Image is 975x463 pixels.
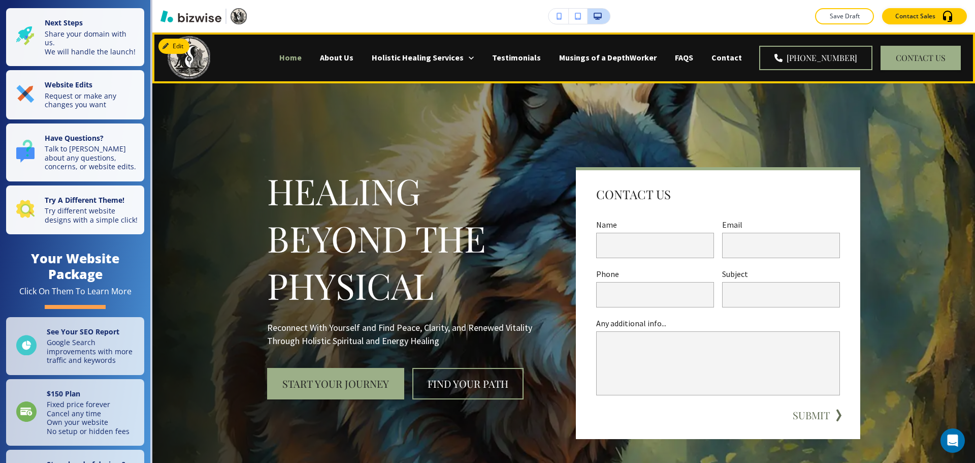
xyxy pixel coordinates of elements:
[168,36,210,79] img: Pathwalker Quantum Healing, LLC
[45,18,83,27] strong: Next Steps
[412,368,524,399] button: Find Your Path
[793,408,830,423] button: SUBMIT
[882,8,967,24] button: Contact Sales
[45,206,138,224] p: Try different website designs with a simple click!
[596,187,671,203] h4: Contact Us
[47,389,80,398] strong: $ 150 Plan
[279,52,302,64] p: Home
[267,321,551,348] p: Reconnect With Yourself and Find Peace, Clarity, and Renewed Vitality Through Holistic Spiritual ...
[6,379,144,446] a: $150 PlanFixed price foreverCancel any timeOwn your websiteNo setup or hidden fees
[722,268,840,280] p: Subject
[895,12,935,21] p: Contact Sales
[267,167,551,309] p: Healing Beyond the Physical
[596,268,714,280] p: Phone
[722,219,840,231] p: Email
[45,144,138,171] p: Talk to [PERSON_NAME] about any questions, concerns, or website edits.
[372,52,464,64] p: Holistic Healing Services
[6,8,144,66] button: Next StepsShare your domain with us.We will handle the launch!
[160,10,221,22] img: Bizwise Logo
[158,39,189,54] button: Edit
[45,195,124,205] strong: Try A Different Theme!
[675,52,693,64] p: FAQS
[596,219,714,231] p: Name
[47,338,138,365] p: Google Search improvements with more traffic and keywords
[711,52,742,64] p: Contact
[47,327,119,336] strong: See Your SEO Report
[815,8,874,24] button: Save Draft
[19,286,132,297] div: Click On Them To Learn More
[45,29,138,56] p: Share your domain with us. We will handle the launch!
[596,318,840,329] p: Any additional info...
[45,133,104,143] strong: Have Questions?
[231,8,247,24] img: Your Logo
[759,46,872,70] a: [PHONE_NUMBER]
[881,46,961,70] button: CONTACT US
[492,52,541,64] p: Testimonials
[267,368,404,399] button: Start Your Journey
[6,317,144,375] a: See Your SEO ReportGoogle Search improvements with more traffic and keywords
[320,52,353,64] p: About Us
[828,12,861,21] p: Save Draft
[6,124,144,181] button: Have Questions?Talk to [PERSON_NAME] about any questions, concerns, or website edits.
[45,80,92,89] strong: Website Edits
[6,186,144,235] button: Try A Different Theme!Try different website designs with a simple click!
[940,428,965,453] div: Open Intercom Messenger
[45,91,138,109] p: Request or make any changes you want
[6,70,144,119] button: Website EditsRequest or make any changes you want
[47,400,129,436] p: Fixed price forever Cancel any time Own your website No setup or hidden fees
[559,52,657,64] p: Musings of a DepthWorker
[6,251,144,282] h4: Your Website Package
